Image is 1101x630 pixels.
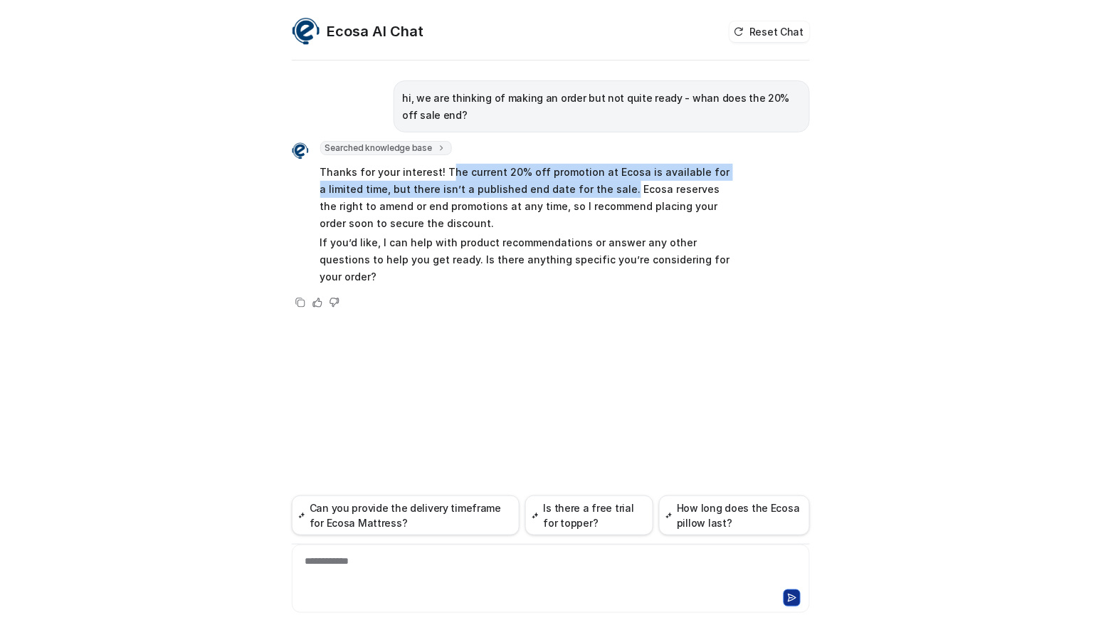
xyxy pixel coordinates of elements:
p: hi, we are thinking of making an order but not quite ready - whan does the 20% off sale end? [403,90,801,124]
img: Widget [292,17,320,46]
h2: Ecosa AI Chat [327,21,424,41]
img: Widget [292,142,309,159]
span: Searched knowledge base [320,141,452,155]
button: Is there a free trial for topper? [525,495,653,535]
button: Reset Chat [729,21,809,42]
button: How long does the Ecosa pillow last? [659,495,810,535]
button: Can you provide the delivery timeframe for Ecosa Mattress? [292,495,520,535]
p: If you’d like, I can help with product recommendations or answer any other questions to help you ... [320,234,737,285]
p: Thanks for your interest! The current 20% off promotion at Ecosa is available for a limited time,... [320,164,737,232]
